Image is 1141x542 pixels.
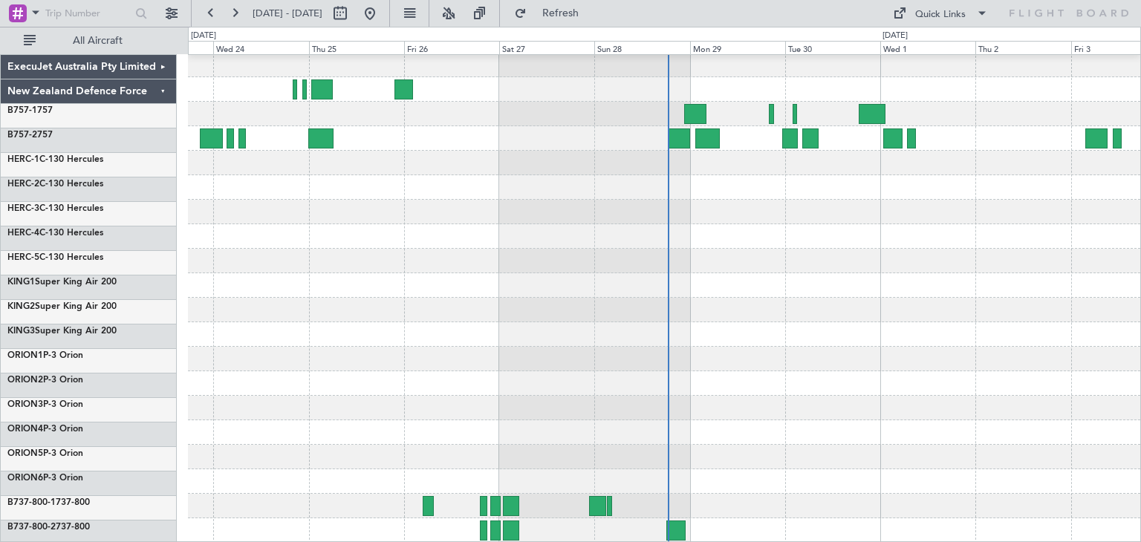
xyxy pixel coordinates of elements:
span: HERC-2 [7,180,39,189]
div: [DATE] [882,30,908,42]
a: HERC-4C-130 Hercules [7,229,103,238]
span: ORION3 [7,400,43,409]
span: Refresh [530,8,592,19]
a: ORION5P-3 Orion [7,449,83,458]
span: HERC-5 [7,253,39,262]
a: ORION6P-3 Orion [7,474,83,483]
button: Quick Links [885,1,995,25]
a: KING1Super King Air 200 [7,278,117,287]
a: B737-800-2737-800 [7,523,90,532]
span: All Aircraft [39,36,157,46]
span: KING2 [7,302,35,311]
a: HERC-5C-130 Hercules [7,253,103,262]
a: ORION2P-3 Orion [7,376,83,385]
span: HERC-1 [7,155,39,164]
a: KING3Super King Air 200 [7,327,117,336]
a: HERC-1C-130 Hercules [7,155,103,164]
div: Quick Links [915,7,966,22]
a: B757-2757 [7,131,53,140]
a: KING2Super King Air 200 [7,302,117,311]
span: [DATE] - [DATE] [253,7,322,20]
span: B757-1 [7,106,37,115]
div: Wed 24 [213,41,308,54]
div: Sun 28 [594,41,689,54]
div: Thu 2 [975,41,1070,54]
span: KING1 [7,278,35,287]
div: Mon 29 [690,41,785,54]
div: Fri 26 [404,41,499,54]
span: HERC-4 [7,229,39,238]
span: ORION6 [7,474,43,483]
span: ORION1 [7,351,43,360]
div: Tue 30 [785,41,880,54]
span: B737-800-1 [7,498,56,507]
div: Wed 1 [880,41,975,54]
div: [DATE] [191,30,216,42]
span: KING3 [7,327,35,336]
span: ORION5 [7,449,43,458]
a: HERC-2C-130 Hercules [7,180,103,189]
span: B757-2 [7,131,37,140]
div: Thu 25 [309,41,404,54]
span: ORION2 [7,376,43,385]
button: All Aircraft [16,29,161,53]
span: ORION4 [7,425,43,434]
div: Sat 27 [499,41,594,54]
a: ORION3P-3 Orion [7,400,83,409]
a: ORION4P-3 Orion [7,425,83,434]
a: B737-800-1737-800 [7,498,90,507]
a: ORION1P-3 Orion [7,351,83,360]
a: B757-1757 [7,106,53,115]
span: HERC-3 [7,204,39,213]
span: B737-800-2 [7,523,56,532]
input: Trip Number [45,2,131,25]
a: HERC-3C-130 Hercules [7,204,103,213]
button: Refresh [507,1,596,25]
